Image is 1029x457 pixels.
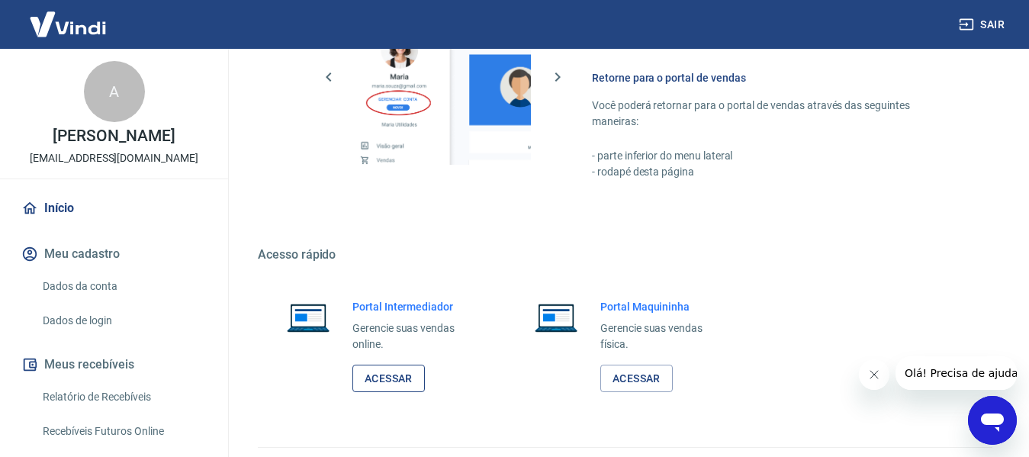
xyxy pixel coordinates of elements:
button: Meu cadastro [18,237,210,271]
p: - rodapé desta página [592,164,956,180]
img: Vindi [18,1,117,47]
span: Olá! Precisa de ajuda? [9,11,128,23]
h6: Portal Maquininha [600,299,726,314]
iframe: Mensagem da empresa [896,356,1017,390]
p: [PERSON_NAME] [53,128,175,144]
a: Acessar [352,365,425,393]
img: Imagem de um notebook aberto [276,299,340,336]
p: Gerencie suas vendas física. [600,320,726,352]
p: Gerencie suas vendas online. [352,320,478,352]
a: Recebíveis Futuros Online [37,416,210,447]
h5: Acesso rápido [258,247,992,262]
a: Dados de login [37,305,210,336]
h6: Portal Intermediador [352,299,478,314]
p: [EMAIL_ADDRESS][DOMAIN_NAME] [30,150,198,166]
a: Acessar [600,365,673,393]
h6: Retorne para o portal de vendas [592,70,956,85]
iframe: Botão para abrir a janela de mensagens [968,396,1017,445]
iframe: Fechar mensagem [859,359,889,390]
p: - parte inferior do menu lateral [592,148,956,164]
button: Meus recebíveis [18,348,210,381]
a: Dados da conta [37,271,210,302]
img: Imagem de um notebook aberto [524,299,588,336]
a: Início [18,191,210,225]
div: A [84,61,145,122]
a: Relatório de Recebíveis [37,381,210,413]
button: Sair [956,11,1011,39]
p: Você poderá retornar para o portal de vendas através das seguintes maneiras: [592,98,956,130]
